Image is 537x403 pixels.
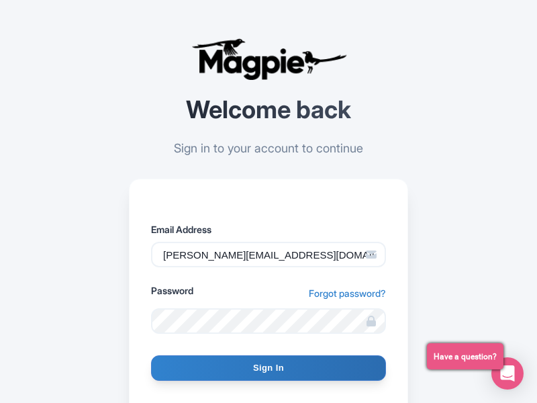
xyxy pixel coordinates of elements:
h2: Welcome back [129,97,408,124]
label: Password [151,283,193,298]
label: Email Address [151,222,386,236]
button: Have a question? [427,343,503,369]
input: Sign In [151,355,386,381]
a: Forgot password? [309,286,386,300]
img: logo-ab69f6fb50320c5b225c76a69d11143b.png [188,38,349,81]
div: Open Intercom Messenger [491,357,524,390]
span: Have a question? [434,351,497,363]
input: Enter your email address [151,242,386,267]
p: Sign in to your account to continue [129,139,408,157]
